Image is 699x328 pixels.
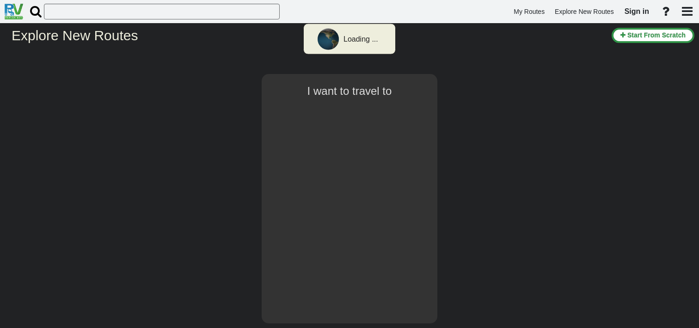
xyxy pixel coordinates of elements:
span: My Routes [514,8,545,15]
h2: Explore New Routes [12,28,605,43]
span: I want to travel to [307,85,392,97]
span: Explore New Routes [555,8,614,15]
a: Explore New Routes [551,3,618,21]
span: Start From Scratch [627,31,686,39]
a: My Routes [509,3,549,21]
span: Sign in [625,7,649,15]
a: Sign in [620,2,653,21]
img: RvPlanetLogo.png [5,4,23,19]
button: Start From Scratch [612,28,694,43]
div: Loading ... [343,34,378,45]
